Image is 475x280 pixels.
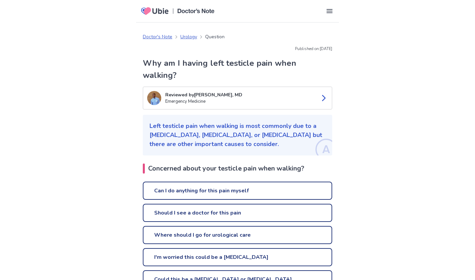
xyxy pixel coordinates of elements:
[147,91,161,105] img: Tomas Diaz
[143,33,172,40] a: Doctor's Note
[143,248,332,266] a: I'm worried this could be a [MEDICAL_DATA]
[143,182,332,200] a: Can I do anything for this pain myself
[143,164,332,174] h2: Concerned about your testicle pain when walking?
[165,91,314,98] p: Reviewed by [PERSON_NAME], MD
[150,122,325,149] p: Left testicle pain when walking is most commonly due to a [MEDICAL_DATA], [MEDICAL_DATA], or [MED...
[143,57,332,81] h1: Why am I having left testicle pain when walking?
[143,204,332,222] a: Should I see a doctor for this pain
[180,33,197,40] a: Urology
[143,87,332,109] a: Tomas DiazReviewed by[PERSON_NAME], MDEmergency Medicine
[205,33,225,40] p: Question
[165,98,314,105] p: Emergency Medicine
[177,9,215,13] img: Doctors Note Logo
[143,46,332,52] p: Published on: [DATE]
[143,226,332,244] a: Where should I go for urological care
[143,33,225,40] nav: breadcrumb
